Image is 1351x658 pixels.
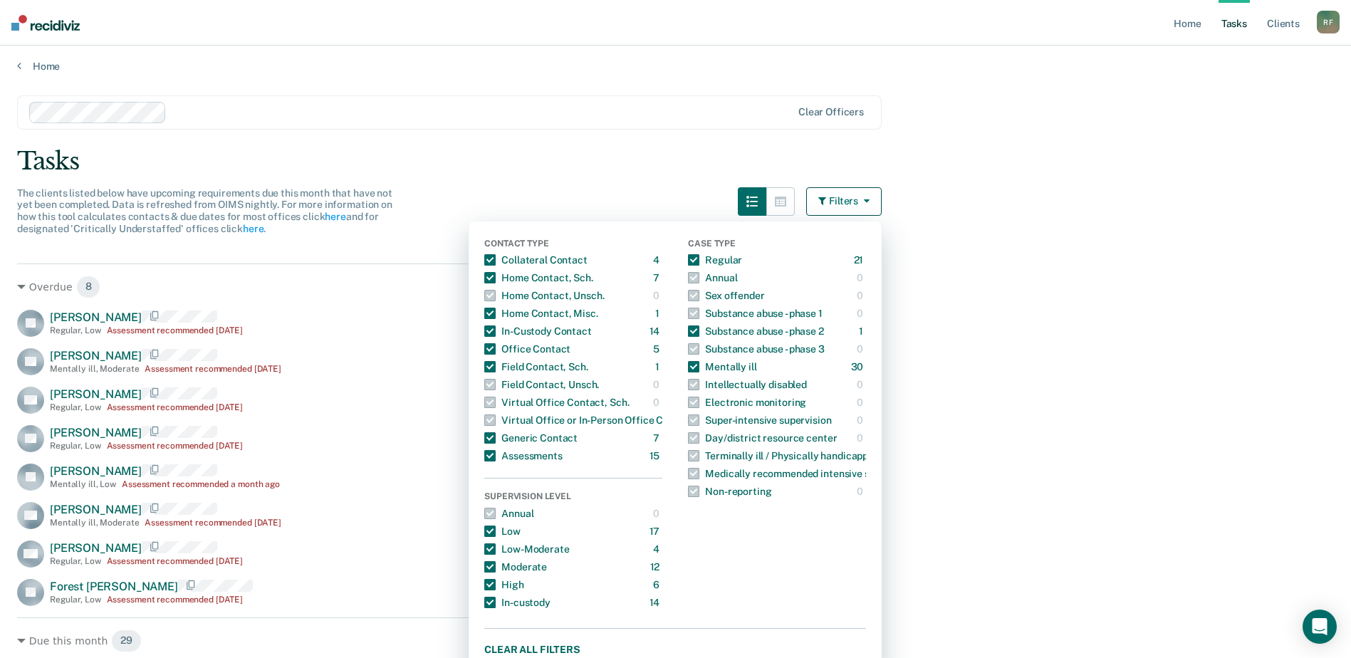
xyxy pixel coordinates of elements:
div: 0 [653,502,662,525]
div: Sex offender [688,284,764,307]
span: [PERSON_NAME] [50,310,142,324]
div: Assessment recommended [DATE] [107,595,244,605]
div: 1 [859,320,866,343]
div: Generic Contact [484,427,578,449]
div: Regular , Low [50,325,101,335]
div: Collateral Contact [484,249,587,271]
div: Assessment recommended [DATE] [107,441,244,451]
button: Filters [806,187,882,216]
div: Regular , Low [50,556,101,566]
div: Assessments [484,444,562,467]
div: In-Custody Contact [484,320,591,343]
div: Regular , Low [50,441,101,451]
div: Supervision Level [484,491,662,504]
div: Annual [688,266,737,289]
div: Low [484,520,521,543]
div: In-custody [484,591,551,614]
div: 15 [650,444,663,467]
span: Forest [PERSON_NAME] [50,580,178,593]
div: 0 [653,284,662,307]
div: 17 [650,520,663,543]
span: [PERSON_NAME] [50,349,142,362]
div: Substance abuse - phase 2 [688,320,824,343]
div: Home Contact, Misc. [484,302,598,325]
div: Non-reporting [688,480,771,503]
button: Clear all filters [484,640,866,658]
div: 21 [854,249,867,271]
div: 0 [653,391,662,414]
div: 4 [653,538,662,560]
span: [PERSON_NAME] [50,387,142,401]
div: 30 [851,355,867,378]
span: [PERSON_NAME] [50,503,142,516]
div: Moderate [484,555,547,578]
div: 14 [650,591,663,614]
div: Assessment recommended [DATE] [107,402,244,412]
div: Mentally ill , Low [50,479,116,489]
div: Super-intensive supervision [688,409,831,432]
div: 0 [857,284,866,307]
div: Intellectually disabled [688,373,807,396]
span: 29 [111,630,142,652]
span: 8 [76,276,101,298]
div: Tasks [17,147,1334,176]
div: Terminally ill / Physically handicapped [688,444,880,467]
div: Assessment recommended [DATE] [145,518,281,528]
div: 0 [857,427,866,449]
div: Assessment recommended [DATE] [145,364,281,374]
div: Field Contact, Unsch. [484,373,599,396]
div: Regular [688,249,742,271]
div: Mentally ill , Moderate [50,364,139,374]
div: R F [1317,11,1340,33]
div: Regular , Low [50,595,101,605]
div: 1 [655,302,662,325]
div: Home Contact, Sch. [484,266,593,289]
div: 0 [857,266,866,289]
div: Virtual Office or In-Person Office Contact [484,409,694,432]
div: Annual [484,502,533,525]
div: Electronic monitoring [688,391,806,414]
div: High [484,573,523,596]
div: 0 [857,391,866,414]
div: 7 [653,266,662,289]
div: Substance abuse - phase 3 [688,338,825,360]
div: 0 [857,302,866,325]
div: Home Contact, Unsch. [484,284,604,307]
a: here [243,223,264,234]
a: Home [17,60,1334,73]
div: 5 [653,338,662,360]
div: 0 [857,409,866,432]
span: The clients listed below have upcoming requirements due this month that have not yet been complet... [17,187,392,234]
div: Mentally ill [688,355,756,378]
span: [PERSON_NAME] [50,426,142,439]
div: 7 [653,427,662,449]
div: Open Intercom Messenger [1303,610,1337,644]
a: here [325,211,345,222]
div: Assessment recommended a month ago [122,479,280,489]
div: Assessment recommended [DATE] [107,325,244,335]
div: 0 [857,480,866,503]
div: Medically recommended intensive supervision [688,462,917,485]
div: 14 [650,320,663,343]
div: Field Contact, Sch. [484,355,588,378]
div: Contact Type [484,239,662,251]
div: 0 [857,373,866,396]
img: Recidiviz [11,15,80,31]
div: Case Type [688,239,866,251]
div: Day/district resource center [688,427,837,449]
div: Regular , Low [50,402,101,412]
div: 0 [653,373,662,396]
span: [PERSON_NAME] [50,541,142,555]
div: Substance abuse - phase 1 [688,302,823,325]
div: Overdue 8 [17,276,882,298]
button: RF [1317,11,1340,33]
div: 1 [655,355,662,378]
div: Due this month 29 [17,630,882,652]
div: 4 [653,249,662,271]
div: Low-Moderate [484,538,569,560]
div: 12 [650,555,663,578]
div: Clear officers [798,106,864,118]
div: Virtual Office Contact, Sch. [484,391,629,414]
div: Office Contact [484,338,570,360]
div: 0 [857,338,866,360]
